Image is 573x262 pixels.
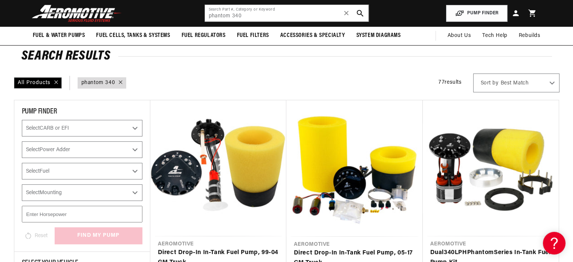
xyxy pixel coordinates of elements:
[33,32,85,40] span: Fuel & Water Pumps
[439,80,461,85] span: 77 results
[343,7,350,19] span: ✕
[237,32,269,40] span: Fuel Filters
[21,51,552,63] h2: Search Results
[275,27,351,44] summary: Accessories & Specialty
[22,120,142,136] select: CARB or EFI
[205,5,368,21] input: Search by Part Number, Category or Keyword
[22,206,142,222] input: Enter Horsepower
[22,184,142,201] select: Mounting
[481,80,499,87] span: Sort by
[96,32,170,40] span: Fuel Cells, Tanks & Systems
[90,27,176,44] summary: Fuel Cells, Tanks & Systems
[22,141,142,158] select: Power Adder
[27,27,91,44] summary: Fuel & Water Pumps
[446,5,507,22] button: PUMP FINDER
[81,79,115,87] a: phantom 340
[447,33,471,38] span: About Us
[280,32,345,40] span: Accessories & Specialty
[519,32,541,40] span: Rebuilds
[22,108,57,115] span: PUMP FINDER
[482,32,507,40] span: Tech Help
[473,74,559,92] select: Sort by
[176,27,231,44] summary: Fuel Regulators
[14,77,62,89] div: All Products
[182,32,226,40] span: Fuel Regulators
[22,163,142,179] select: Fuel
[351,27,406,44] summary: System Diagrams
[231,27,275,44] summary: Fuel Filters
[356,32,401,40] span: System Diagrams
[513,27,546,45] summary: Rebuilds
[30,5,124,22] img: Aeromotive
[442,27,477,45] a: About Us
[477,27,513,45] summary: Tech Help
[352,5,368,21] button: search button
